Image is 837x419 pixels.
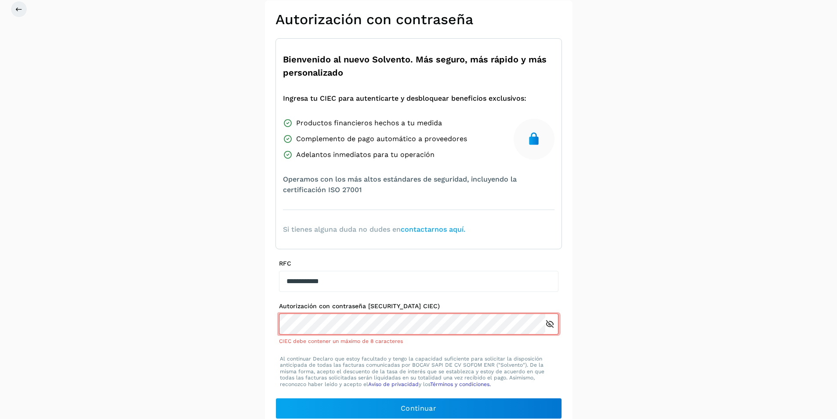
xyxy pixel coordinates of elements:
[401,225,465,233] a: contactarnos aquí.
[527,132,541,146] img: secure
[275,11,562,28] h2: Autorización con contraseña
[401,404,436,413] span: Continuar
[275,398,562,419] button: Continuar
[368,381,419,387] a: Aviso de privacidad
[283,53,554,79] span: Bienvenido al nuevo Solvento. Más seguro, más rápido y más personalizado
[296,149,435,160] span: Adelantos inmediatos para tu operación
[279,338,403,344] span: CIEC debe contener un máximo de 8 caracteres
[279,260,558,267] label: RFC
[296,134,467,144] span: Complemento de pago automático a proveedores
[296,118,442,128] span: Productos financieros hechos a tu medida
[283,174,554,195] span: Operamos con los más altos estándares de seguridad, incluyendo la certificación ISO 27001
[279,302,558,310] label: Autorización con contraseña [SECURITY_DATA] CIEC)
[430,381,491,387] a: Términos y condiciones.
[283,224,465,235] span: Si tienes alguna duda no dudes en
[283,93,526,104] span: Ingresa tu CIEC para autenticarte y desbloquear beneficios exclusivos:
[280,356,558,387] p: Al continuar Declaro que estoy facultado y tengo la capacidad suficiente para solicitar la dispos...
